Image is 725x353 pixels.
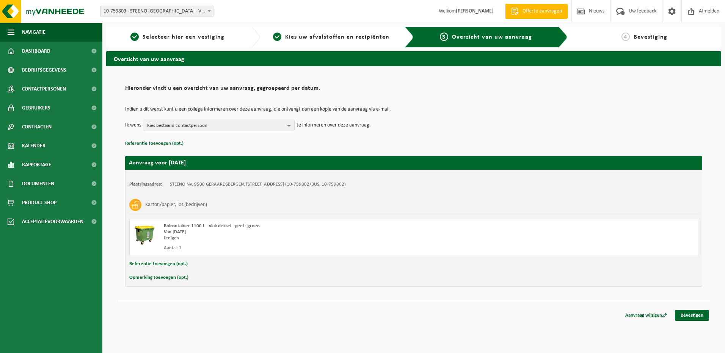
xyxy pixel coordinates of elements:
[129,182,162,187] strong: Plaatsingsadres:
[22,117,52,136] span: Contracten
[285,34,389,40] span: Kies uw afvalstoffen en recipiënten
[297,120,371,131] p: te informeren over deze aanvraag.
[264,33,399,42] a: 2Kies uw afvalstoffen en recipiënten
[22,23,46,42] span: Navigatie
[22,42,50,61] span: Dashboard
[22,193,56,212] span: Product Shop
[621,33,630,41] span: 4
[106,51,721,66] h2: Overzicht van uw aanvraag
[440,33,448,41] span: 3
[22,212,83,231] span: Acceptatievoorwaarden
[675,310,709,321] a: Bevestigen
[170,181,346,187] td: STEENO NV, 9500 GERAARDSBERGEN, [STREET_ADDRESS] (10-759802/BUS, 10-759802)
[100,6,213,17] span: 10-759803 - STEENO NV - VICHTE
[22,98,50,117] span: Gebruikers
[22,80,66,98] span: Contactpersonen
[164,235,444,241] div: Ledigen
[125,139,184,148] button: Referentie toevoegen (opt.)
[129,273,188,283] button: Opmerking toevoegen (opt.)
[521,8,564,15] span: Offerte aanvragen
[129,160,186,166] strong: Aanvraag voor [DATE]
[110,33,245,42] a: 1Selecteer hier een vestiging
[147,120,284,131] span: Kies bestaand contactpersoon
[145,199,207,211] h3: Karton/papier, los (bedrijven)
[125,85,702,95] h2: Hieronder vindt u een overzicht van uw aanvraag, gegroepeerd per datum.
[456,8,494,14] strong: [PERSON_NAME]
[129,259,188,269] button: Referentie toevoegen (opt.)
[143,120,295,131] button: Kies bestaand contactpersoon
[125,107,702,112] p: Indien u dit wenst kunt u een collega informeren over deze aanvraag, die ontvangt dan een kopie v...
[22,174,54,193] span: Documenten
[133,223,156,246] img: WB-1100-HPE-GN-50.png
[22,155,51,174] span: Rapportage
[273,33,281,41] span: 2
[452,34,532,40] span: Overzicht van uw aanvraag
[634,34,667,40] span: Bevestiging
[164,223,260,228] span: Rolcontainer 1100 L - vlak deksel - geel - groen
[22,61,66,80] span: Bedrijfsgegevens
[143,34,224,40] span: Selecteer hier een vestiging
[130,33,139,41] span: 1
[620,310,673,321] a: Aanvraag wijzigen
[125,120,141,131] p: Ik wens
[22,136,46,155] span: Kalender
[164,245,444,251] div: Aantal: 1
[505,4,568,19] a: Offerte aanvragen
[164,230,186,234] strong: Van [DATE]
